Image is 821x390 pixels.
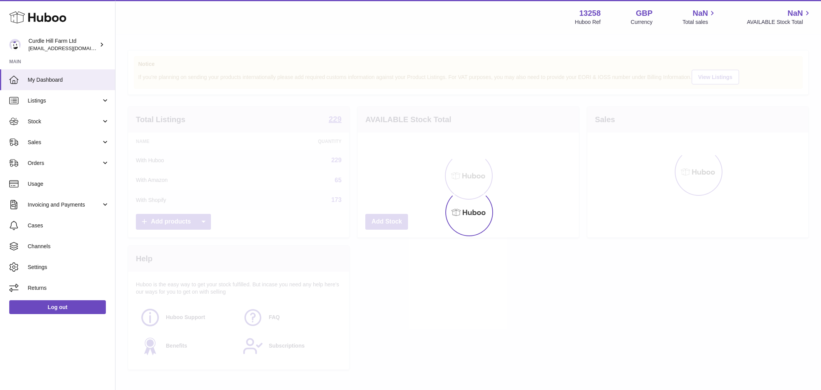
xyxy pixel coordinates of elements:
span: Orders [28,160,101,167]
img: internalAdmin-13258@internal.huboo.com [9,39,21,50]
a: NaN AVAILABLE Stock Total [747,8,812,26]
span: [EMAIL_ADDRESS][DOMAIN_NAME] [28,45,113,51]
div: Huboo Ref [575,18,601,26]
span: My Dashboard [28,76,109,84]
span: Sales [28,139,101,146]
span: Invoicing and Payments [28,201,101,208]
div: Currency [631,18,653,26]
strong: 13258 [579,8,601,18]
span: Listings [28,97,101,104]
span: Cases [28,222,109,229]
span: Channels [28,243,109,250]
span: NaN [692,8,708,18]
span: Total sales [682,18,717,26]
div: Curdle Hill Farm Ltd [28,37,98,52]
span: Usage [28,180,109,188]
strong: GBP [636,8,652,18]
span: Returns [28,284,109,292]
a: Log out [9,300,106,314]
a: NaN Total sales [682,8,717,26]
span: NaN [788,8,803,18]
span: Settings [28,264,109,271]
span: AVAILABLE Stock Total [747,18,812,26]
span: Stock [28,118,101,125]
